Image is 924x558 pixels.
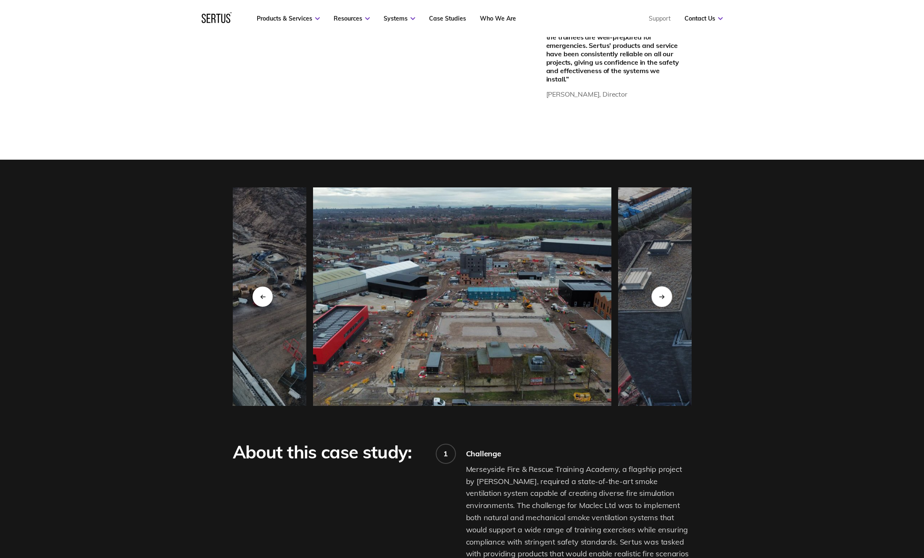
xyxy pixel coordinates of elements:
img: merseyside-3.jpeg [313,187,611,406]
a: Contact Us [684,15,723,22]
div: 1 [443,449,448,458]
a: Case Studies [429,15,466,22]
a: Products & Services [257,15,320,22]
iframe: Chat Widget [882,518,924,558]
a: Support [649,15,671,22]
img: merseyside-2.jpeg [8,187,306,406]
div: About this case study: [233,442,424,462]
div: Previous slide [253,287,273,307]
div: Next slide [651,286,672,307]
img: merseyside-4.jpeg [618,187,916,406]
div: [PERSON_NAME], Director [546,87,684,101]
a: Resources [334,15,370,22]
a: Who We Are [480,15,516,22]
a: Systems [384,15,415,22]
div: Challenge [466,449,692,458]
